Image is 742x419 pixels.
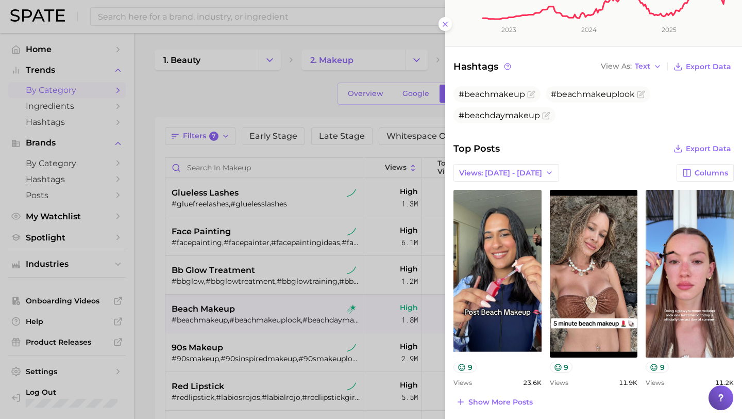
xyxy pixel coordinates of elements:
tspan: 2023 [501,26,516,34]
span: Views [550,379,568,386]
span: Export Data [686,144,731,153]
button: Export Data [671,141,734,156]
span: #beachmakeup [459,89,525,99]
span: Views [453,379,472,386]
span: View As [601,63,632,69]
button: Export Data [671,59,734,74]
span: Columns [695,169,728,178]
span: Export Data [686,62,731,71]
span: Views: [DATE] - [DATE] [459,169,542,178]
span: #beachmakeuplook [551,89,635,99]
button: 9 [453,362,477,373]
span: Show more posts [468,398,533,407]
tspan: 2024 [581,26,597,34]
button: Flag as miscategorized or irrelevant [637,90,645,99]
span: 23.6k [523,379,542,386]
span: Text [635,63,650,69]
button: View AsText [598,60,664,73]
button: 9 [646,362,669,373]
button: Columns [677,164,734,182]
span: Top Posts [453,141,500,156]
span: Hashtags [453,59,513,74]
span: 11.2k [715,379,734,386]
span: Views [646,379,664,386]
span: #beachdaymakeup [459,110,540,120]
button: Show more posts [453,395,535,409]
button: Views: [DATE] - [DATE] [453,164,559,182]
tspan: 2025 [662,26,677,34]
span: 11.9k [619,379,637,386]
button: 9 [550,362,573,373]
button: Flag as miscategorized or irrelevant [527,90,535,99]
button: Flag as miscategorized or irrelevant [542,111,550,120]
